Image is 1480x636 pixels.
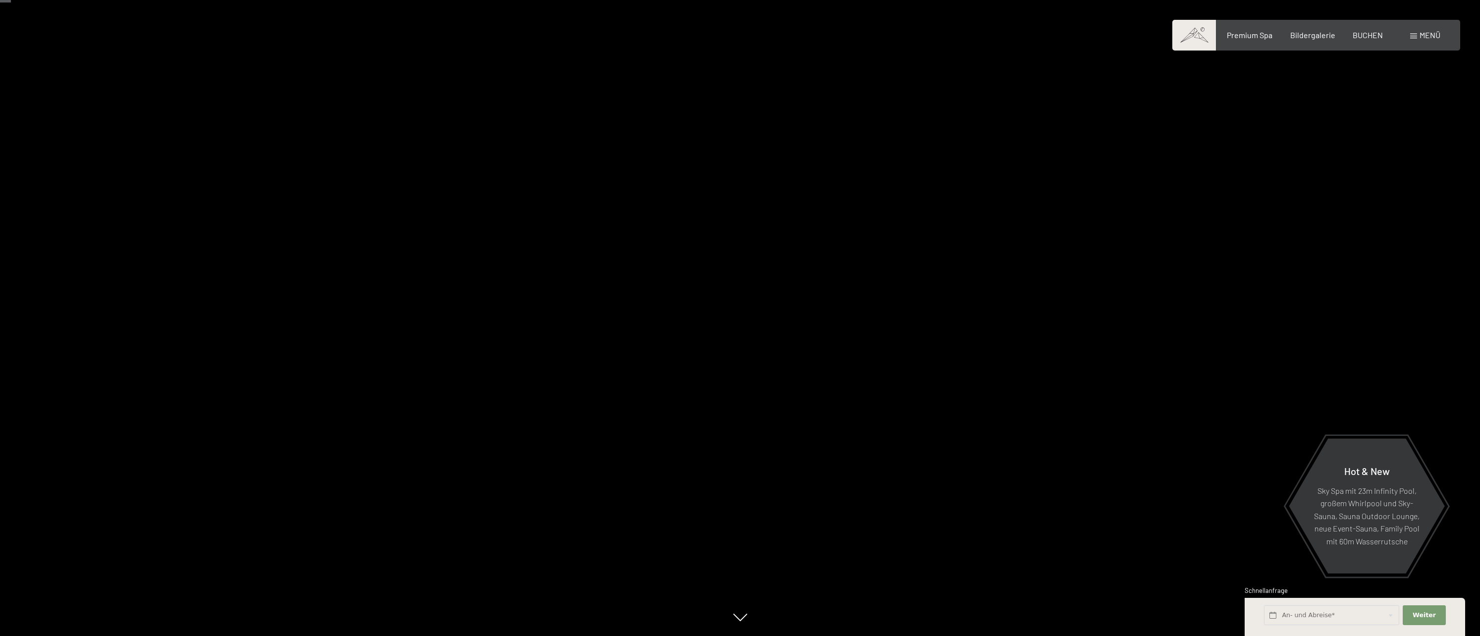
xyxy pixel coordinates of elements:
[1413,611,1436,620] span: Weiter
[1344,465,1390,477] span: Hot & New
[1353,30,1383,40] a: BUCHEN
[1420,30,1440,40] span: Menü
[1288,438,1445,574] a: Hot & New Sky Spa mit 23m Infinity Pool, großem Whirlpool und Sky-Sauna, Sauna Outdoor Lounge, ne...
[1245,586,1288,594] span: Schnellanfrage
[1290,30,1335,40] a: Bildergalerie
[1227,30,1272,40] a: Premium Spa
[1403,605,1445,626] button: Weiter
[1313,484,1421,547] p: Sky Spa mit 23m Infinity Pool, großem Whirlpool und Sky-Sauna, Sauna Outdoor Lounge, neue Event-S...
